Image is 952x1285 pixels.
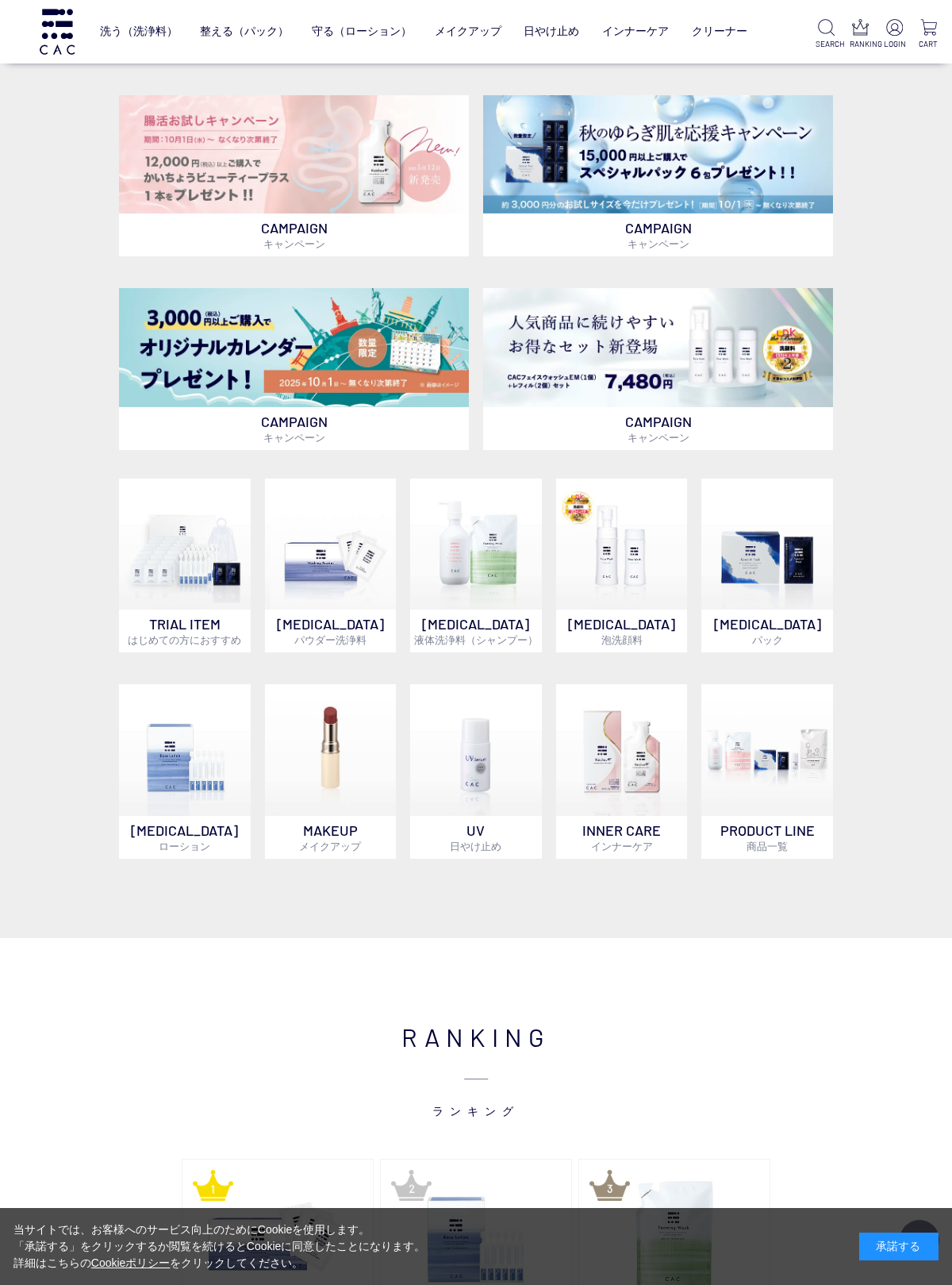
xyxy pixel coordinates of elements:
[747,840,788,852] span: 商品一覧
[601,633,643,646] span: 泡洗顔料
[692,13,747,50] a: クリーナー
[119,1056,833,1119] span: ランキング
[119,1018,833,1119] h2: RANKING
[410,479,542,653] a: [MEDICAL_DATA]液体洗浄料（シャンプー）
[701,816,833,859] p: PRODUCT LINE
[37,9,77,54] img: logo
[850,38,871,50] p: RANKING
[312,13,412,50] a: 守る（ローション）
[556,479,688,653] a: 泡洗顔料 [MEDICAL_DATA]泡洗顔料
[119,95,469,257] a: 腸活お試しキャンペーン 腸活お試しキャンペーン CAMPAIGNキャンペーン
[816,38,837,50] p: SEARCH
[119,610,251,652] p: TRIAL ITEM
[119,816,251,859] p: [MEDICAL_DATA]
[119,684,251,859] a: [MEDICAL_DATA]ローション
[483,288,833,450] a: フェイスウォッシュ＋レフィル2個セット フェイスウォッシュ＋レフィル2個セット CAMPAIGNキャンペーン
[13,1222,426,1272] div: 当サイトでは、お客様へのサービス向上のためにCookieを使用します。 「承諾する」をクリックするか閲覧を続けるとCookieに同意したことになります。 詳細はこちらの をクリックしてください。
[628,237,689,250] span: キャンペーン
[159,840,210,852] span: ローション
[859,1233,939,1260] div: 承諾する
[265,610,397,652] p: [MEDICAL_DATA]
[850,19,871,50] a: RANKING
[556,479,688,610] img: 泡洗顔料
[91,1256,171,1269] a: Cookieポリシー
[294,633,367,646] span: パウダー洗浄料
[556,610,688,652] p: [MEDICAL_DATA]
[602,13,669,50] a: インナーケア
[200,13,289,50] a: 整える（パック）
[884,19,905,50] a: LOGIN
[524,13,579,50] a: 日やけ止め
[263,237,325,250] span: キャンペーン
[119,479,251,610] img: トライアルセット
[556,816,688,859] p: INNER CARE
[119,288,469,450] a: カレンダープレゼント カレンダープレゼント CAMPAIGNキャンペーン
[263,431,325,444] span: キャンペーン
[701,684,833,859] a: PRODUCT LINE商品一覧
[435,13,501,50] a: メイクアップ
[100,13,178,50] a: 洗う（洗浄料）
[816,19,837,50] a: SEARCH
[265,479,397,653] a: [MEDICAL_DATA]パウダー洗浄料
[299,840,361,852] span: メイクアップ
[628,431,689,444] span: キャンペーン
[414,633,538,646] span: 液体洗浄料（シャンプー）
[483,288,833,407] img: フェイスウォッシュ＋レフィル2個セット
[265,816,397,859] p: MAKEUP
[483,95,833,214] img: スペシャルパックお試しプレゼント
[119,95,469,214] img: 腸活お試しキャンペーン
[556,684,688,816] img: インナーケア
[119,479,251,653] a: トライアルセット TRIAL ITEMはじめての方におすすめ
[450,840,501,852] span: 日やけ止め
[410,610,542,652] p: [MEDICAL_DATA]
[884,38,905,50] p: LOGIN
[483,95,833,257] a: スペシャルパックお試しプレゼント スペシャルパックお試しプレゼント CAMPAIGNキャンペーン
[701,610,833,652] p: [MEDICAL_DATA]
[119,214,469,256] p: CAMPAIGN
[119,407,469,450] p: CAMPAIGN
[128,633,241,646] span: はじめての方におすすめ
[265,684,397,859] a: MAKEUPメイクアップ
[701,479,833,653] a: [MEDICAL_DATA]パック
[556,684,688,859] a: インナーケア INNER CAREインナーケア
[918,38,939,50] p: CART
[591,840,653,852] span: インナーケア
[410,684,542,859] a: UV日やけ止め
[752,633,783,646] span: パック
[483,407,833,450] p: CAMPAIGN
[119,288,469,407] img: カレンダープレゼント
[483,214,833,256] p: CAMPAIGN
[918,19,939,50] a: CART
[410,816,542,859] p: UV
